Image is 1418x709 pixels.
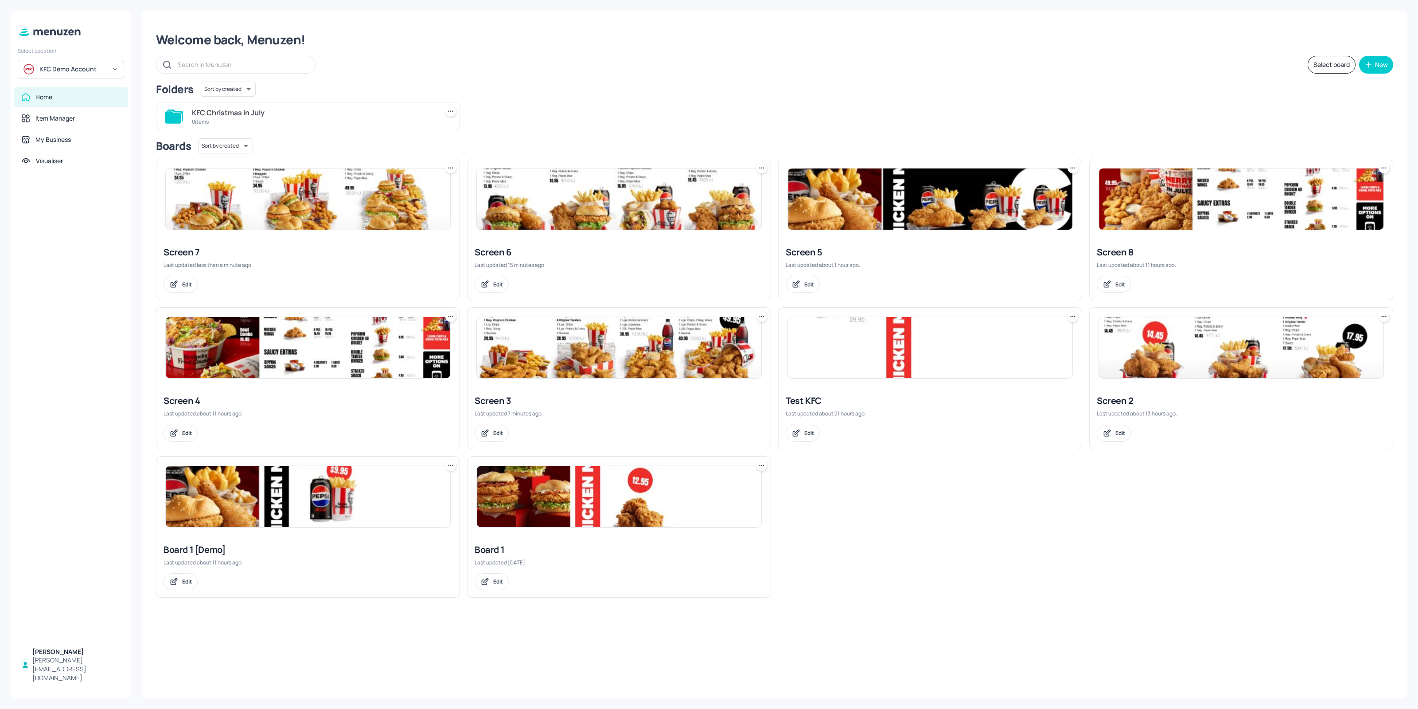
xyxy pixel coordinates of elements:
[1099,168,1383,230] img: 2025-08-19-17556159031803q9252kemjz.jpeg
[493,281,503,288] div: Edit
[18,47,124,55] div: Select Location
[1115,281,1125,288] div: Edit
[182,281,192,288] div: Edit
[164,559,452,566] div: Last updated about 11 hours ago.
[166,168,450,230] img: 2025-08-20-1755656193044xhsxmlnfpri.jpeg
[164,544,452,556] div: Board 1 [Demo]
[475,246,764,259] div: Screen 6
[788,168,1072,230] img: 2025-08-20-1755651526844ygpg8aj3d0h.jpeg
[1375,62,1388,68] div: New
[475,559,764,566] div: Last updated [DATE].
[156,32,1393,48] div: Welcome back, Menuzen!
[166,466,450,527] img: 2025-08-19-1755616722816v06d9fv1ukk.jpeg
[786,395,1075,407] div: Test KFC
[1097,395,1386,407] div: Screen 2
[182,429,192,437] div: Edit
[1359,56,1393,74] button: New
[1115,429,1125,437] div: Edit
[475,261,764,269] div: Last updated 15 minutes ago.
[166,317,450,378] img: 2025-08-19-1755615141753cokb7iqw39.jpeg
[786,261,1075,269] div: Last updated about 1 hour ago.
[36,157,63,165] div: Visualiser
[493,578,503,585] div: Edit
[178,58,306,71] input: Search in Menuzen
[35,114,75,123] div: Item Manager
[192,118,435,125] div: 0 items
[1308,56,1356,74] button: Select board
[32,647,121,656] div: [PERSON_NAME]
[198,137,253,155] div: Sort by created
[201,80,256,98] div: Sort by created
[164,395,452,407] div: Screen 4
[786,410,1075,417] div: Last updated about 21 hours ago.
[164,261,452,269] div: Last updated less than a minute ago.
[23,64,34,74] img: avatar
[35,135,71,144] div: My Business
[35,93,52,102] div: Home
[475,544,764,556] div: Board 1
[477,168,761,230] img: 2025-08-20-1755655323252stajbjdtb2h.jpeg
[164,246,452,259] div: Screen 7
[477,466,761,527] img: 2025-08-18-1755512376929zu2nbwj1d6.jpeg
[1097,261,1386,269] div: Last updated about 11 hours ago.
[32,656,121,682] div: [PERSON_NAME][EMAIL_ADDRESS][DOMAIN_NAME]
[786,246,1075,259] div: Screen 5
[192,107,435,118] div: KFC Christmas in July
[804,429,814,437] div: Edit
[493,429,503,437] div: Edit
[788,317,1072,378] img: 2025-08-19-1755582098296i183xvvvas.jpeg
[1097,410,1386,417] div: Last updated about 13 hours ago.
[804,281,814,288] div: Edit
[1097,246,1386,259] div: Screen 8
[156,82,194,96] div: Folders
[1099,317,1383,378] img: 2025-08-19-1755608897639nnd2y1hkyn9.jpeg
[182,578,192,585] div: Edit
[475,395,764,407] div: Screen 3
[477,317,761,378] img: 2025-08-20-17556557742015n6tg1ikjg7.jpeg
[475,410,764,417] div: Last updated 7 minutes ago.
[156,139,191,153] div: Boards
[164,410,452,417] div: Last updated about 11 hours ago.
[39,65,106,74] div: KFC Demo Account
